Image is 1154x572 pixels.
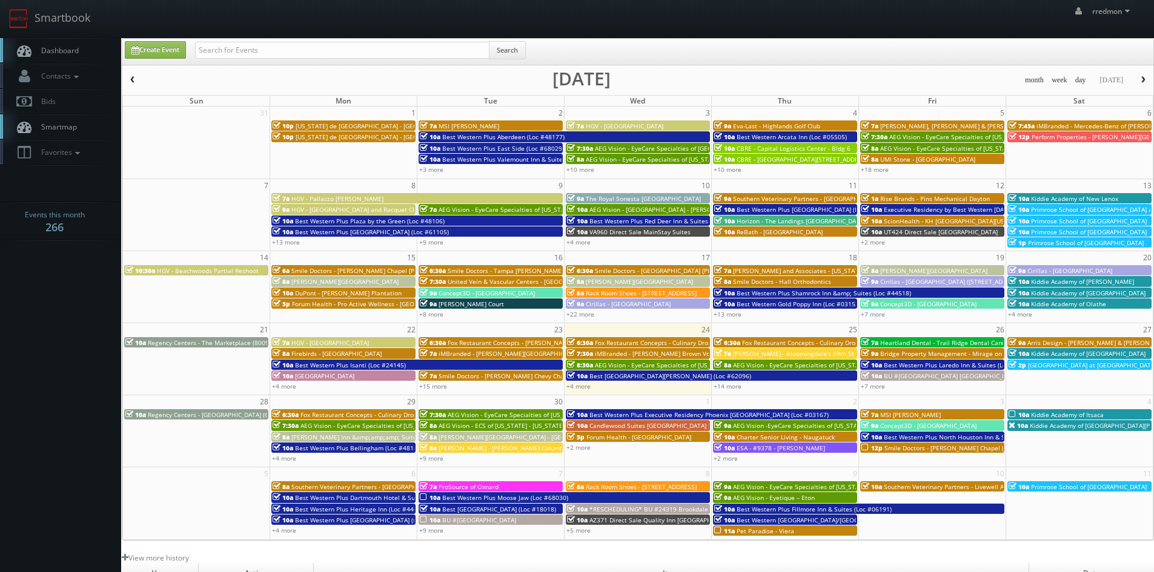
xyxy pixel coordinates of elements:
span: Best Western Gold Poppy Inn (Loc #03153) [737,300,861,308]
span: 7a [420,349,437,358]
span: ReBath - [GEOGRAPHIC_DATA] [737,228,823,236]
span: iMBranded - [PERSON_NAME] Brown Volkswagen [595,349,737,358]
span: Cirillas - [GEOGRAPHIC_DATA] [1027,266,1112,275]
span: MSI [PERSON_NAME] [439,122,499,130]
span: 8a [273,349,290,358]
span: 10a [273,516,293,524]
span: 8a [567,277,584,286]
span: 10a [1009,194,1029,203]
span: Kiddie Academy of New Lenox [1031,194,1118,203]
span: Fox Restaurant Concepts - [PERSON_NAME] Cocina - [GEOGRAPHIC_DATA] [448,338,659,347]
span: 10a [861,361,882,369]
a: +8 more [419,310,443,318]
span: 10a [420,133,440,141]
span: Bids [35,96,56,107]
span: AEG Vision - EyeCare Specialties of [US_STATE] – Drs. [PERSON_NAME] and [PERSON_NAME]-Ost and Ass... [733,361,1090,369]
span: Best Western Plus Moose Jaw (Loc #68030) [442,493,568,502]
span: 10a [861,372,882,380]
span: BU #[GEOGRAPHIC_DATA] [442,516,516,524]
span: 10p [273,133,294,141]
span: Best Western Plus Executive Residency Phoenix [GEOGRAPHIC_DATA] (Loc #03167) [589,410,829,419]
span: 10a [273,361,293,369]
span: Regency Centers - The Marketplace (80099) [148,338,274,347]
span: 10a [1009,205,1029,214]
span: 10a [714,516,735,524]
span: 7:30a [861,133,887,141]
input: Search for Events [195,42,489,59]
span: 6:30a [273,410,299,419]
span: 7a [273,338,290,347]
span: 6a [273,266,290,275]
span: Primrose School of [GEOGRAPHIC_DATA] [1028,238,1144,247]
span: 9a [420,289,437,297]
span: 10a [861,482,882,491]
span: 9a [567,300,584,308]
span: 8a [273,482,290,491]
span: AEG Vision - EyeCare Specialties of [US_STATE] – [PERSON_NAME] Vision [889,133,1098,141]
span: Favorites [35,147,83,157]
span: 10a [567,228,588,236]
a: +4 more [566,238,591,246]
span: Concept3D - [GEOGRAPHIC_DATA] [439,289,535,297]
span: AEG Vision - Eyetique – Eton [733,493,815,502]
span: 7:30a [420,277,446,286]
span: 8a [567,482,584,491]
span: Best Western Plus Valemount Inn & Suites (Loc #62120) [442,155,605,163]
span: 10a [567,372,588,380]
span: 2p [1009,361,1026,369]
span: Best Western Plus Red Deer Inn & Suites (Loc #61062) [589,217,748,225]
span: 7:30a [567,349,593,358]
span: 12p [861,444,883,452]
span: 10a [420,505,440,513]
span: AEG Vision - EyeCare Specialties of [US_STATE] - A1A Family EyeCare [595,361,792,369]
span: 10a [1009,349,1029,358]
span: 9a [1009,338,1026,347]
a: +14 more [714,382,741,390]
span: 9a [714,122,731,130]
a: +15 more [419,382,447,390]
span: Mon [336,96,351,106]
span: 10a [567,516,588,524]
span: 10a [861,217,882,225]
span: AEG Vision - EyeCare Specialties of [US_STATE] – [PERSON_NAME] Eye Clinic [448,410,667,419]
button: week [1047,73,1072,88]
a: +4 more [272,382,296,390]
span: Candlewood Suites [GEOGRAPHIC_DATA] [GEOGRAPHIC_DATA] [589,421,768,430]
span: Regency Centers - [GEOGRAPHIC_DATA] (63020) [148,410,285,419]
span: Best Western Plus Fillmore Inn & Suites (Loc #06191) [737,505,892,513]
span: Smile Doctors - [PERSON_NAME] Chapel [PERSON_NAME] Orthodontics [884,444,1090,452]
span: ProSource of Oxnard [439,482,499,491]
span: 8a [567,289,584,297]
span: 7a [420,205,437,214]
span: 10a [273,444,293,452]
span: 10a [1009,421,1028,430]
span: [US_STATE] de [GEOGRAPHIC_DATA] - [GEOGRAPHIC_DATA] [296,133,463,141]
a: +22 more [566,310,594,318]
span: 9a [861,349,878,358]
span: Smartmap [35,122,77,132]
span: 10a [1009,228,1029,236]
span: Best Western Plus Aberdeen (Loc #48177) [442,133,565,141]
span: [GEOGRAPHIC_DATA] [295,372,354,380]
span: Best Western [GEOGRAPHIC_DATA]/[GEOGRAPHIC_DATA] (Loc #05785) [737,516,938,524]
span: 10a [1009,289,1029,297]
span: Cirillas - [GEOGRAPHIC_DATA] ([STREET_ADDRESS]) [880,277,1025,286]
span: Heartland Dental - Trail Ridge Dental Care [880,338,1004,347]
span: Best Western Plus Bellingham (Loc #48188) [295,444,423,452]
button: month [1021,73,1048,88]
span: 10a [861,205,882,214]
span: 10a [420,155,440,163]
span: 8a [861,266,878,275]
span: 9a [861,277,878,286]
a: Create Event [125,41,186,59]
span: MSI [PERSON_NAME] [880,410,941,419]
span: Best Western Plus Isanti (Loc #24145) [295,361,406,369]
span: *RESCHEDULING* BU #24319 Brookdale [GEOGRAPHIC_DATA] [589,505,769,513]
span: 1a [861,194,878,203]
span: [PERSON_NAME] and Associates - [US_STATE][GEOGRAPHIC_DATA] [733,266,923,275]
span: 9a [420,300,437,308]
span: CBRE - [GEOGRAPHIC_DATA][STREET_ADDRESS][GEOGRAPHIC_DATA] [737,155,930,163]
span: 10a [420,493,440,502]
span: 9a [714,194,731,203]
span: ESA - #9378 - [PERSON_NAME] [737,444,825,452]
